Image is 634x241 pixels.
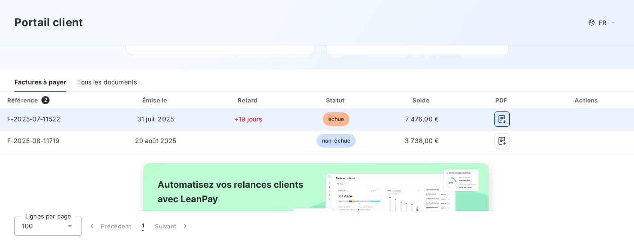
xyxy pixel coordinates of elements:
span: 31 juil. 2025 [137,115,174,123]
div: Solde [381,96,462,105]
div: PDF [466,96,539,105]
span: +19 jours [234,115,262,123]
button: Précédent [82,217,136,236]
button: 1 [136,217,149,236]
span: 29 août 2025 [135,137,177,144]
div: Tous les documents [77,73,137,92]
span: 2 [41,96,50,104]
span: FR [599,19,606,26]
span: échue [323,112,350,126]
span: 100 [22,222,33,231]
button: Suivant [149,217,195,236]
h3: Portail client [14,14,83,31]
span: 1 [142,222,144,231]
span: F-2025-08-11719 [7,137,59,144]
span: 3 738,00 € [405,137,439,144]
div: Factures à payer [14,73,66,92]
span: non-échue [317,134,356,148]
div: Actions [542,96,632,105]
span: F-2025-07-11522 [7,115,60,123]
div: Émise le [109,96,202,105]
div: Statut [294,96,378,105]
div: Retard [206,96,291,105]
div: Référence [7,97,38,104]
span: 7 476,00 € [405,115,439,123]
